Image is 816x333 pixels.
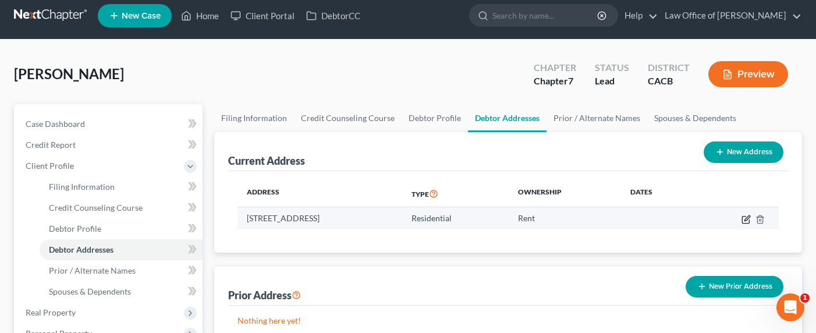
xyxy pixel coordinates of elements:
div: Chapter [534,61,576,75]
div: Lead [595,75,629,88]
a: Spouses & Dependents [647,104,743,132]
a: Home [175,5,225,26]
a: Debtor Addresses [468,104,547,132]
td: [STREET_ADDRESS] [237,207,403,229]
button: New Address [704,141,783,163]
span: New Case [122,12,161,20]
span: Real Property [26,307,76,317]
div: Current Address [228,154,305,168]
input: Search by name... [492,5,599,26]
iframe: Intercom live chat [776,293,804,321]
span: Credit Report [26,140,76,150]
a: Spouses & Dependents [40,281,203,302]
a: Prior / Alternate Names [547,104,647,132]
td: Rent [509,207,621,229]
a: Credit Report [16,134,203,155]
a: Filing Information [40,176,203,197]
div: Status [595,61,629,75]
th: Type [402,180,508,207]
button: Preview [708,61,788,87]
span: Prior / Alternate Names [49,265,136,275]
p: Nothing here yet! [237,315,779,327]
div: Prior Address [228,288,301,302]
div: CACB [648,75,690,88]
span: Debtor Addresses [49,245,113,254]
span: Credit Counseling Course [49,203,143,212]
a: Client Portal [225,5,300,26]
div: Chapter [534,75,576,88]
span: Filing Information [49,182,115,192]
a: Help [619,5,658,26]
span: Client Profile [26,161,74,171]
a: Debtor Profile [402,104,468,132]
a: DebtorCC [300,5,366,26]
span: [PERSON_NAME] [14,65,124,82]
a: Debtor Profile [40,218,203,239]
th: Address [237,180,403,207]
a: Law Office of [PERSON_NAME] [659,5,801,26]
a: Filing Information [214,104,294,132]
a: Prior / Alternate Names [40,260,203,281]
button: New Prior Address [686,276,783,297]
div: District [648,61,690,75]
span: 1 [800,293,810,303]
th: Dates [621,180,694,207]
a: Case Dashboard [16,114,203,134]
td: Residential [402,207,508,229]
span: Debtor Profile [49,224,101,233]
a: Credit Counseling Course [294,104,402,132]
a: Credit Counseling Course [40,197,203,218]
span: 7 [568,75,573,86]
a: Debtor Addresses [40,239,203,260]
th: Ownership [509,180,621,207]
span: Case Dashboard [26,119,85,129]
span: Spouses & Dependents [49,286,131,296]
